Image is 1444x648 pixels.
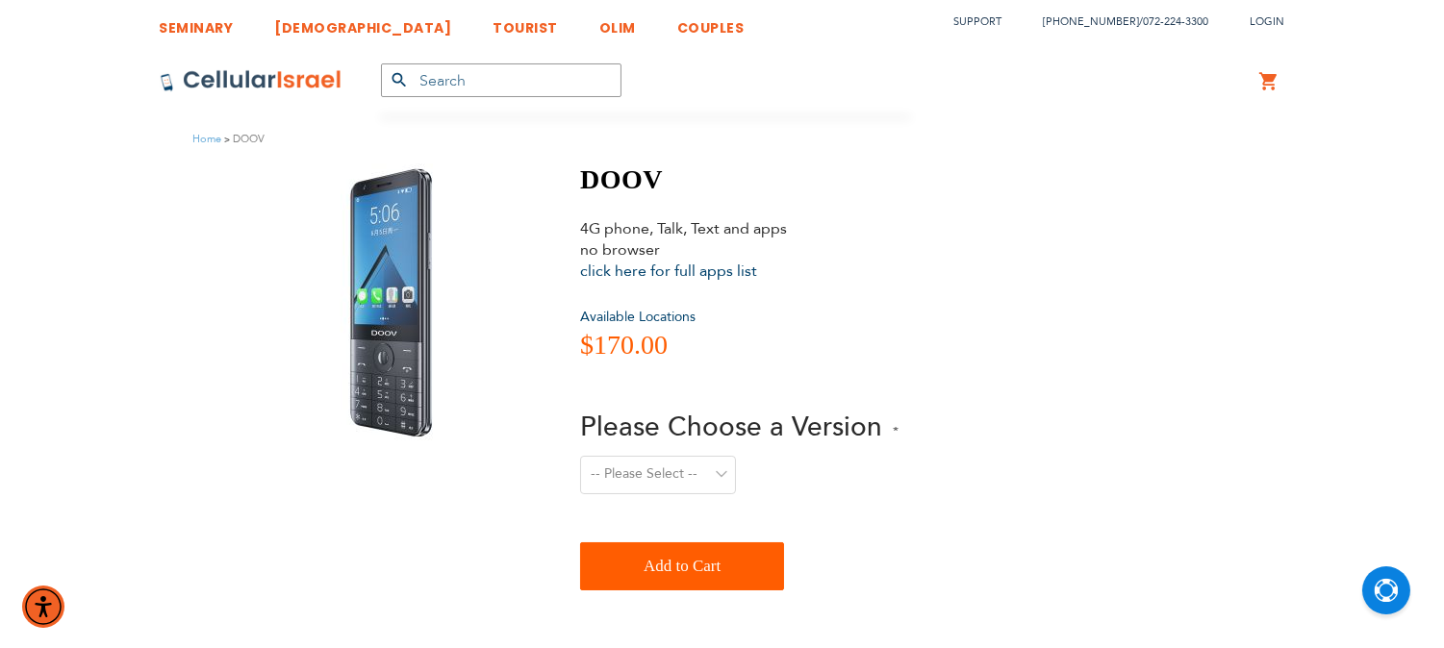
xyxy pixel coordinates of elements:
span: Login [1251,14,1285,29]
span: Add to Cart [644,547,721,586]
a: click here for full apps list [580,261,757,282]
a: OLIM [599,5,636,40]
a: Available Locations [580,308,696,326]
span: $170.00 [580,330,668,360]
a: COUPLES [677,5,745,40]
a: [DEMOGRAPHIC_DATA] [275,5,452,40]
a: [PHONE_NUMBER] [1044,14,1140,29]
div: 4G phone, Talk, Text and apps no browser [580,218,878,282]
li: DOOV [222,130,266,148]
img: DOOV [248,163,527,442]
div: Accessibility Menu [22,586,64,628]
span: Please Choose a Version [580,409,882,445]
li: / [1025,8,1209,36]
a: Home [193,132,222,146]
a: Support [954,14,1002,29]
a: SEMINARY [160,5,234,40]
img: Cellular Israel Logo [160,69,342,92]
a: 072-224-3300 [1144,14,1209,29]
button: Add to Cart [580,542,784,590]
a: TOURIST [494,5,559,40]
input: Search [381,63,621,97]
h1: DOOV [580,163,899,196]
